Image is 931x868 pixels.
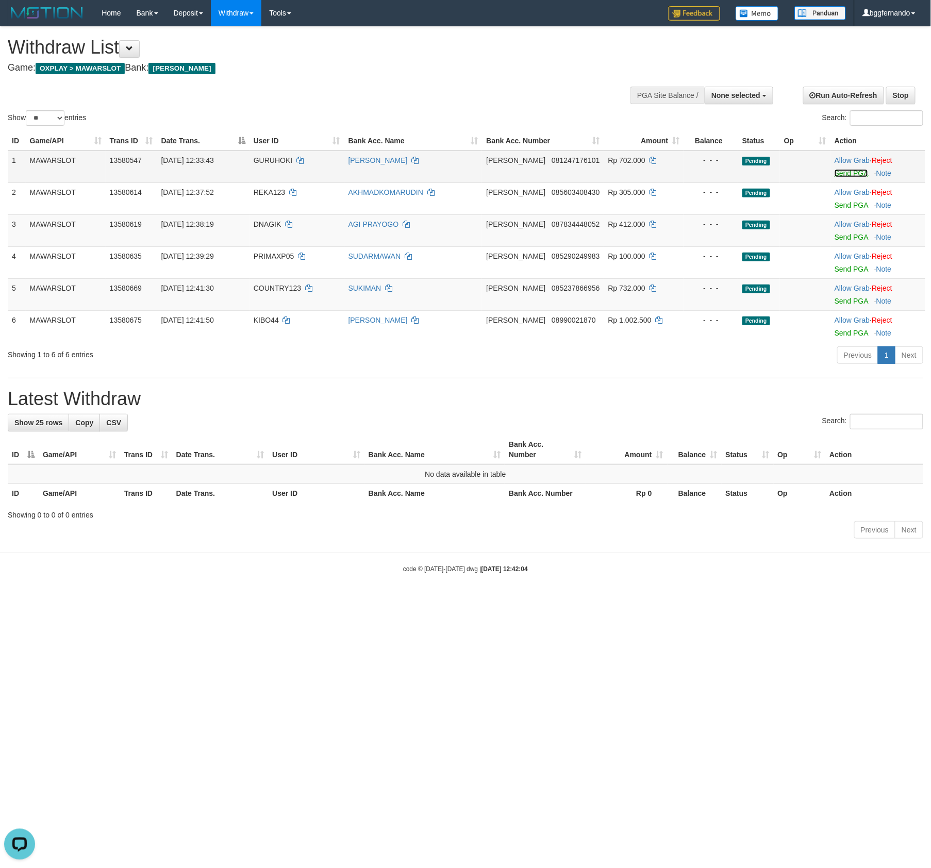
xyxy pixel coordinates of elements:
[486,188,545,196] span: [PERSON_NAME]
[254,284,301,292] span: COUNTRY123
[161,252,214,260] span: [DATE] 12:39:29
[835,188,872,196] span: ·
[110,220,142,228] span: 13580619
[895,346,923,364] a: Next
[110,252,142,260] span: 13580635
[110,316,142,324] span: 13580675
[722,484,774,503] th: Status
[161,316,214,324] span: [DATE] 12:41:50
[110,156,142,164] span: 13580547
[8,246,26,278] td: 4
[161,284,214,292] span: [DATE] 12:41:30
[364,484,505,503] th: Bank Acc. Name
[26,110,64,126] select: Showentries
[688,283,734,293] div: - - -
[822,414,923,429] label: Search:
[876,169,892,177] a: Note
[75,419,93,427] span: Copy
[872,188,892,196] a: Reject
[348,220,399,228] a: AGI PRAYOGO
[835,201,868,209] a: Send PGA
[8,63,610,73] h4: Game: Bank:
[8,5,86,21] img: MOTION_logo.png
[161,188,214,196] span: [DATE] 12:37:52
[830,310,925,342] td: ·
[684,131,738,151] th: Balance
[26,214,106,246] td: MAWARSLOT
[120,435,172,464] th: Trans ID: activate to sort column ascending
[348,316,408,324] a: [PERSON_NAME]
[8,389,923,409] h1: Latest Withdraw
[705,87,773,104] button: None selected
[835,220,870,228] a: Allow Grab
[736,6,779,21] img: Button%20Memo.svg
[8,151,26,183] td: 1
[486,316,545,324] span: [PERSON_NAME]
[825,484,923,503] th: Action
[69,414,100,431] a: Copy
[26,246,106,278] td: MAWARSLOT
[872,316,892,324] a: Reject
[608,316,652,324] span: Rp 1.002.500
[8,310,26,342] td: 6
[552,252,600,260] span: Copy 085290249983 to clipboard
[254,188,285,196] span: REKA123
[688,315,734,325] div: - - -
[608,220,645,228] span: Rp 412.000
[825,435,923,464] th: Action
[505,484,586,503] th: Bank Acc. Number
[250,131,344,151] th: User ID: activate to sort column ascending
[348,284,381,292] a: SUKIMAN
[552,188,600,196] span: Copy 085603408430 to clipboard
[742,221,770,229] span: Pending
[872,252,892,260] a: Reject
[774,435,826,464] th: Op: activate to sort column ascending
[895,521,923,539] a: Next
[835,316,872,324] span: ·
[876,265,892,273] a: Note
[835,156,870,164] a: Allow Grab
[711,91,760,99] span: None selected
[876,201,892,209] a: Note
[835,329,868,337] a: Send PGA
[586,435,668,464] th: Amount: activate to sort column ascending
[608,284,645,292] span: Rp 732.000
[99,414,128,431] a: CSV
[36,63,125,74] span: OXPLAY > MAWARSLOT
[742,285,770,293] span: Pending
[552,220,600,228] span: Copy 087834448052 to clipboard
[161,156,214,164] span: [DATE] 12:33:43
[850,414,923,429] input: Search:
[722,435,774,464] th: Status: activate to sort column ascending
[110,188,142,196] span: 13580614
[552,156,600,164] span: Copy 081247176101 to clipboard
[742,253,770,261] span: Pending
[738,131,780,151] th: Status
[486,252,545,260] span: [PERSON_NAME]
[876,233,892,241] a: Note
[608,252,645,260] span: Rp 100.000
[854,521,895,539] a: Previous
[14,419,62,427] span: Show 25 rows
[268,484,364,503] th: User ID
[8,182,26,214] td: 2
[668,484,722,503] th: Balance
[688,155,734,165] div: - - -
[254,252,294,260] span: PRIMAXP05
[830,278,925,310] td: ·
[688,251,734,261] div: - - -
[837,346,878,364] a: Previous
[364,435,505,464] th: Bank Acc. Name: activate to sort column ascending
[830,214,925,246] td: ·
[254,220,281,228] span: DNAGIK
[8,131,26,151] th: ID
[872,220,892,228] a: Reject
[608,156,645,164] span: Rp 702.000
[8,214,26,246] td: 3
[835,252,870,260] a: Allow Grab
[8,414,69,431] a: Show 25 rows
[8,345,380,360] div: Showing 1 to 6 of 6 entries
[835,188,870,196] a: Allow Grab
[348,156,408,164] a: [PERSON_NAME]
[774,484,826,503] th: Op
